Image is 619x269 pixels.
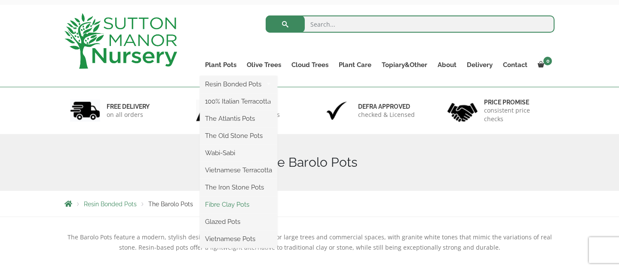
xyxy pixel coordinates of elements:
a: Wabi-Sabi [200,147,277,159]
a: Vietnamese Terracotta [200,164,277,177]
h6: Price promise [484,98,549,106]
a: Resin Bonded Pots [84,201,137,208]
a: Fibre Clay Pots [200,198,277,211]
h1: The Barolo Pots [64,155,555,170]
p: checked & Licensed [358,110,415,119]
a: 0 [533,59,555,71]
a: Cloud Trees [286,59,334,71]
input: Search... [266,15,555,33]
p: consistent price checks [484,106,549,123]
a: Plant Care [334,59,377,71]
a: 100% Italian Terracotta [200,95,277,108]
a: The Atlantis Pots [200,112,277,125]
h6: Defra approved [358,103,415,110]
img: 1.jpg [70,100,100,122]
span: 0 [543,57,552,65]
p: The Barolo Pots feature a modern, stylish design that works beautifully for large trees and comme... [64,232,555,253]
img: 2.jpg [196,100,226,122]
a: The Old Stone Pots [200,129,277,142]
a: Olive Trees [242,59,286,71]
a: The Iron Stone Pots [200,181,277,194]
h6: FREE DELIVERY [107,103,150,110]
a: Plant Pots [200,59,242,71]
nav: Breadcrumbs [64,200,555,207]
a: Glazed Pots [200,215,277,228]
img: 3.jpg [322,100,352,122]
a: Resin Bonded Pots [200,78,277,91]
a: Vietnamese Pots [200,232,277,245]
img: logo [64,13,177,69]
img: 4.jpg [447,98,478,124]
p: on all orders [107,110,150,119]
a: Topiary&Other [377,59,432,71]
a: About [432,59,462,71]
a: Contact [498,59,533,71]
a: Delivery [462,59,498,71]
span: The Barolo Pots [148,201,193,208]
